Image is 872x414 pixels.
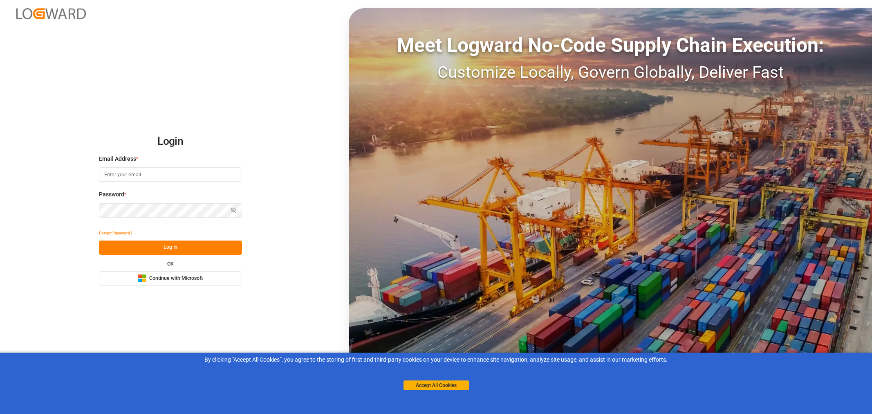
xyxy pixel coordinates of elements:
span: Email Address [99,155,136,163]
div: Meet Logward No-Code Supply Chain Execution: [349,31,872,60]
button: Log In [99,241,242,255]
small: OR [167,261,174,266]
span: Password [99,190,124,199]
h2: Login [99,128,242,155]
input: Enter your email [99,167,242,182]
img: Logward_new_orange.png [16,8,86,19]
button: Accept All Cookies [403,380,469,390]
div: By clicking "Accept All Cookies”, you agree to the storing of first and third-party cookies on yo... [6,355,866,364]
div: Customize Locally, Govern Globally, Deliver Fast [349,60,872,85]
button: Forgot Password? [99,226,132,241]
span: Continue with Microsoft [149,275,203,282]
button: Continue with Microsoft [99,271,242,286]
